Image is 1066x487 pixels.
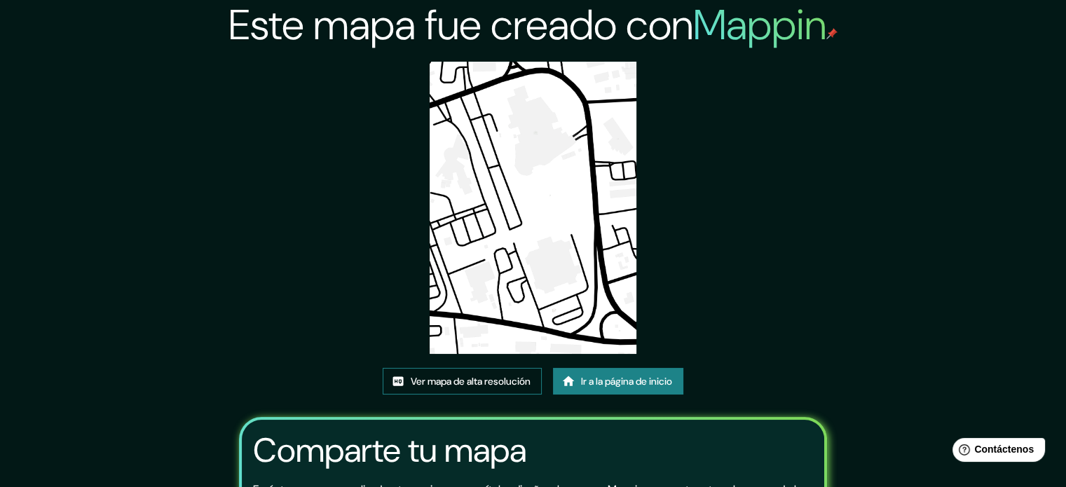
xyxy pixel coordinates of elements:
font: Comparte tu mapa [253,428,526,472]
a: Ir a la página de inicio [553,368,683,395]
iframe: Lanzador de widgets de ayuda [941,432,1051,472]
img: created-map [430,62,636,354]
font: Ir a la página de inicio [581,375,672,387]
a: Ver mapa de alta resolución [383,368,542,395]
font: Ver mapa de alta resolución [411,375,531,387]
img: pin de mapeo [826,28,838,39]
